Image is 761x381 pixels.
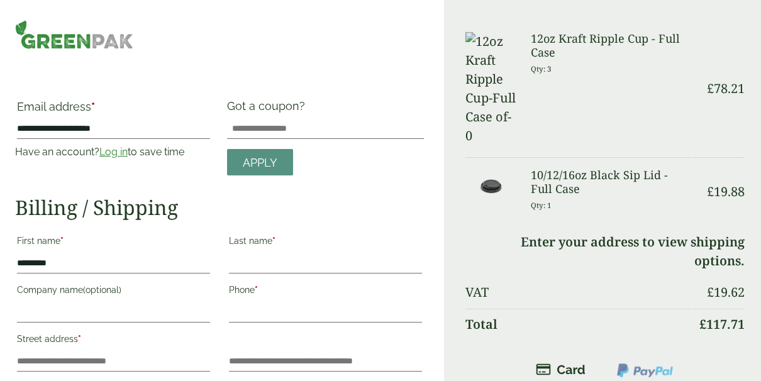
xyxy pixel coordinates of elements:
a: Apply [227,149,293,176]
p: Have an account? to save time [15,145,212,160]
label: Street address [17,330,210,351]
bdi: 19.62 [707,284,745,301]
img: GreenPak Supplies [15,20,133,49]
span: £ [699,316,706,333]
label: Last name [229,232,422,253]
td: Enter your address to view shipping options. [465,227,745,276]
span: £ [707,80,714,97]
abbr: required [255,285,258,295]
label: Company name [17,281,210,302]
img: stripe.png [536,362,586,377]
img: ppcp-gateway.png [616,362,674,378]
label: First name [17,232,210,253]
span: Apply [243,156,277,170]
img: 12oz Kraft Ripple Cup-Full Case of-0 [465,32,516,145]
span: £ [707,183,714,200]
small: Qty: 1 [531,201,552,210]
bdi: 117.71 [699,316,745,333]
h2: Billing / Shipping [15,196,424,219]
abbr: required [78,334,81,344]
label: Phone [229,281,422,302]
th: VAT [465,277,691,307]
label: Got a coupon? [227,99,310,119]
bdi: 78.21 [707,80,745,97]
small: Qty: 3 [531,64,552,74]
label: Email address [17,101,210,119]
h3: 10/12/16oz Black Sip Lid - Full Case [531,168,691,196]
abbr: required [91,100,95,113]
span: (optional) [83,285,121,295]
abbr: required [60,236,64,246]
span: £ [707,284,714,301]
th: Total [465,309,691,340]
h3: 12oz Kraft Ripple Cup - Full Case [531,32,691,59]
bdi: 19.88 [707,183,745,200]
abbr: required [272,236,275,246]
a: Log in [99,146,128,158]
